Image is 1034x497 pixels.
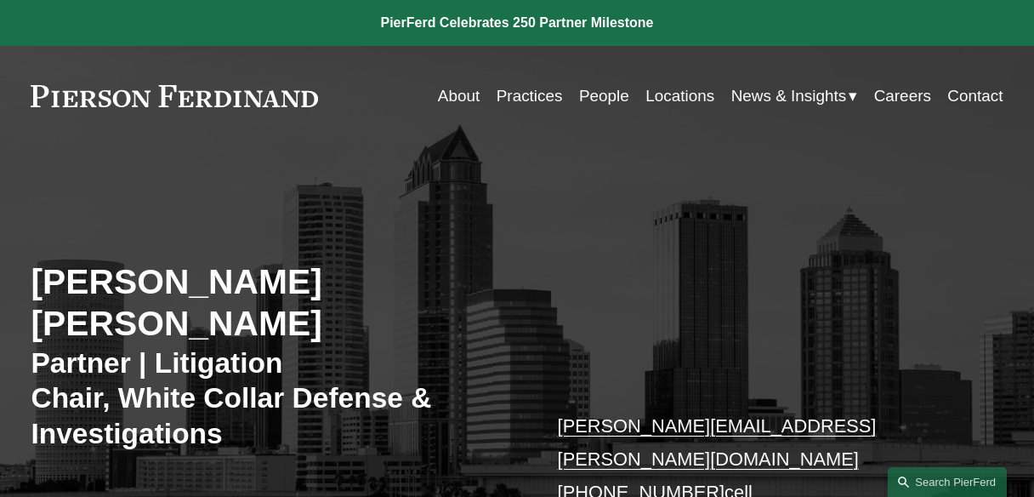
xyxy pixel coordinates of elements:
a: Careers [874,80,931,112]
span: News & Insights [731,82,847,111]
a: Practices [497,80,563,112]
a: About [438,80,480,112]
a: [PERSON_NAME][EMAIL_ADDRESS][PERSON_NAME][DOMAIN_NAME] [558,415,877,470]
a: Contact [947,80,1003,112]
a: Search this site [888,467,1007,497]
a: Locations [645,80,714,112]
a: folder dropdown [731,80,858,112]
a: People [579,80,629,112]
h2: [PERSON_NAME] [PERSON_NAME] [31,261,517,346]
h3: Partner | Litigation Chair, White Collar Defense & Investigations [31,346,517,451]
